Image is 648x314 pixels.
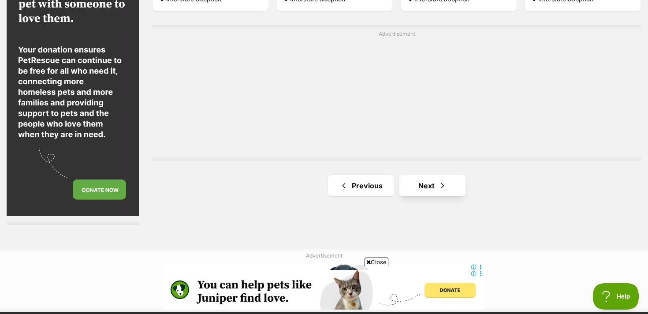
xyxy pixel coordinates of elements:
nav: Pagination [152,175,641,196]
iframe: Advertisement [164,270,484,310]
iframe: Advertisement [164,263,484,303]
iframe: Help Scout Beacon - Open [593,283,639,310]
span: Close [365,258,388,266]
a: Previous page [328,175,394,196]
a: Next page [399,175,466,196]
iframe: Advertisement [183,41,611,152]
div: Advertisement [152,25,641,161]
